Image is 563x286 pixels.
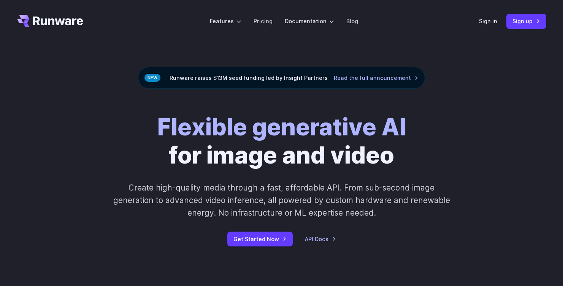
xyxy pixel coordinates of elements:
a: Blog [346,17,358,25]
label: Documentation [285,17,334,25]
a: Sign up [506,14,546,29]
label: Features [210,17,241,25]
a: Get Started Now [227,232,293,246]
div: Runware raises $13M seed funding led by Insight Partners [138,67,425,89]
strong: Flexible generative AI [157,113,406,141]
a: Read the full announcement [334,73,419,82]
p: Create high-quality media through a fast, affordable API. From sub-second image generation to adv... [112,181,451,219]
a: Go to / [17,15,83,27]
a: Pricing [254,17,273,25]
a: Sign in [479,17,497,25]
h1: for image and video [157,113,406,169]
a: API Docs [305,235,336,243]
